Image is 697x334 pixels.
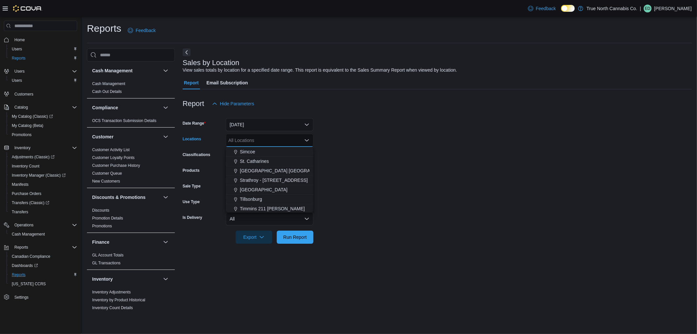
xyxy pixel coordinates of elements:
span: Customers [12,90,77,98]
a: Feedback [125,24,158,37]
a: Users [9,45,25,53]
span: Reports [12,272,25,277]
span: Customer Loyalty Points [92,155,135,160]
span: My Catalog (Classic) [9,113,77,120]
span: Cash Management [12,232,45,237]
a: Users [9,77,25,84]
span: Purchase Orders [9,190,77,198]
div: View sales totals by location for a specified date range. This report is equivalent to the Sales ... [183,67,457,74]
a: GL Transactions [92,261,121,265]
a: Dashboards [7,261,80,270]
p: True North Cannabis Co. [587,5,637,12]
button: Customer [162,133,170,141]
button: Purchase Orders [7,189,80,198]
a: Reports [9,54,28,62]
span: [GEOGRAPHIC_DATA] [240,186,288,193]
button: Close list of options [304,138,309,143]
span: Reports [12,243,77,251]
span: Reports [12,56,25,61]
span: Transfers [9,208,77,216]
span: Inventory Count [12,164,40,169]
span: Washington CCRS [9,280,77,288]
label: Sale Type [183,184,201,189]
span: Inventory [14,145,30,150]
a: Promotions [92,224,112,228]
span: OCS Transaction Submission Details [92,118,157,123]
span: Settings [14,295,28,300]
button: Finance [92,239,160,245]
span: Reports [14,245,28,250]
span: GL Account Totals [92,253,124,258]
h3: Sales by Location [183,59,240,67]
span: Transfers (Classic) [12,200,49,205]
button: Cash Management [92,67,160,74]
button: Settings [1,292,80,302]
button: Cash Management [7,230,80,239]
button: Users [12,67,27,75]
div: Compliance [87,117,175,127]
span: My Catalog (Beta) [9,122,77,130]
a: New Customers [92,179,120,184]
h3: Inventory [92,276,113,282]
span: Feedback [536,5,556,12]
span: Adjustments (Classic) [12,154,55,160]
h1: Reports [87,22,121,35]
a: Transfers [9,208,31,216]
a: Manifests [9,181,31,188]
span: Cash Management [9,230,77,238]
a: Inventory Manager (Classic) [7,171,80,180]
button: Transfers [7,207,80,217]
span: Dashboards [12,263,38,268]
label: Products [183,168,200,173]
h3: Finance [92,239,109,245]
span: Operations [12,221,77,229]
h3: Report [183,100,204,108]
span: Discounts [92,208,109,213]
span: Reports [9,54,77,62]
span: Email Subscription [207,76,248,89]
span: Promotion Details [92,216,123,221]
button: Customer [92,133,160,140]
button: Next [183,48,191,56]
span: Users [12,78,22,83]
span: Customer Purchase History [92,163,140,168]
span: Users [12,46,22,52]
span: Inventory Manager (Classic) [9,171,77,179]
span: Users [14,69,25,74]
span: ED [645,5,651,12]
a: Cash Management [92,81,125,86]
label: Use Type [183,199,200,204]
button: Operations [1,220,80,230]
span: Promotions [12,132,32,137]
button: Strathroy - [STREET_ADDRESS] [226,176,313,185]
span: Users [12,67,77,75]
button: Inventory [1,143,80,152]
a: Inventory by Product Historical [92,298,145,302]
span: Export [240,231,268,244]
h3: Discounts & Promotions [92,194,145,201]
button: Timmins 211 [PERSON_NAME] [226,204,313,214]
a: Inventory Manager (Classic) [9,171,68,179]
a: Customer Queue [92,171,122,176]
span: Customers [14,92,33,97]
button: Canadian Compliance [7,252,80,261]
span: Users [9,77,77,84]
a: GL Account Totals [92,253,124,257]
button: [DATE] [226,118,313,131]
span: Canadian Compliance [9,253,77,260]
a: Cash Out Details [92,89,122,94]
span: Inventory [12,144,77,152]
input: Dark Mode [561,5,575,12]
span: Report [184,76,199,89]
button: Users [7,76,80,85]
span: Inventory Adjustments [92,290,131,295]
a: Transfers (Classic) [7,198,80,207]
a: Reports [9,271,28,279]
div: Customer [87,146,175,188]
button: Reports [1,243,80,252]
h3: Customer [92,133,113,140]
span: Simcoe [240,149,255,155]
span: Customer Activity List [92,147,130,152]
